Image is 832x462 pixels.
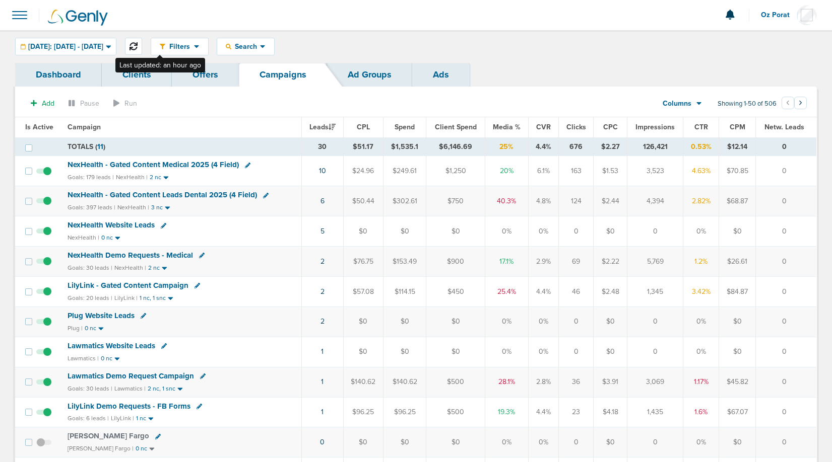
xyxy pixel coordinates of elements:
td: 163 [559,156,594,186]
span: Client Spend [435,123,477,131]
td: 2.8% [528,367,558,397]
td: 0 [756,186,816,216]
td: 30 [301,137,343,156]
td: $3.91 [594,367,627,397]
td: 0% [528,427,558,457]
td: 1.2% [683,247,719,277]
td: $0 [719,427,756,457]
td: 0 [756,247,816,277]
td: 0 [756,397,816,427]
span: 11 [97,142,103,151]
td: $0 [383,427,426,457]
small: Goals: 179 leads | [68,174,114,181]
small: Goals: 20 leads | [68,294,112,302]
a: Ads [412,63,470,87]
td: 20% [485,156,528,186]
td: 46 [559,276,594,306]
td: 23 [559,397,594,427]
span: NexHealth - Gated Content Leads Dental 2025 (4 Field) [68,190,257,199]
a: 5 [321,227,325,236]
small: 0 nc [85,325,96,332]
td: $24.96 [343,156,383,186]
span: Netw. Leads [764,123,804,131]
td: 0% [485,216,528,247]
td: $500 [426,367,485,397]
td: $450 [426,276,485,306]
td: $140.62 [383,367,426,397]
td: 126,421 [627,137,683,156]
td: 0 [627,337,683,367]
td: $0 [426,337,485,367]
td: $0 [383,337,426,367]
small: LilyLink | [111,415,134,422]
td: $0 [343,427,383,457]
td: $140.62 [343,367,383,397]
td: $0 [594,216,627,247]
td: 0% [485,306,528,337]
td: $0 [594,306,627,337]
td: 1.17% [683,367,719,397]
td: $249.61 [383,156,426,186]
small: LilyLink | [114,294,138,301]
small: 1 nc [136,415,146,422]
small: 0 nc [101,234,113,242]
span: CPM [730,123,745,131]
small: [PERSON_NAME] Fargo | [68,445,134,452]
a: 2 [321,317,325,326]
span: [DATE]: [DATE] - [DATE] [28,43,103,50]
span: Impressions [635,123,675,131]
td: $0 [426,306,485,337]
td: $1,250 [426,156,485,186]
span: Oz Porat [761,12,797,19]
td: 3,069 [627,367,683,397]
button: Add [25,96,60,111]
small: Goals: 30 leads | [68,264,112,272]
td: 0% [683,216,719,247]
small: 3 nc [151,204,163,211]
span: NexHealth - Gated Content Medical 2025 (4 Field) [68,160,239,169]
td: $45.82 [719,367,756,397]
td: 6.1% [528,156,558,186]
a: 10 [319,167,326,175]
td: 4,394 [627,186,683,216]
a: Dashboard [15,63,102,87]
td: TOTALS ( ) [61,137,301,156]
span: Campaign [68,123,101,131]
td: $0 [343,216,383,247]
td: 1,435 [627,397,683,427]
td: $2.44 [594,186,627,216]
td: $2.48 [594,276,627,306]
span: Media % [493,123,521,131]
button: Go to next page [794,97,807,109]
a: Offers [172,63,239,87]
small: Goals: 397 leads | [68,204,115,211]
td: 0 [756,216,816,247]
span: CTR [694,123,708,131]
td: 1.6% [683,397,719,427]
td: $0 [594,427,627,457]
span: Plug Website Leads [68,311,135,320]
td: 124 [559,186,594,216]
td: 40.3% [485,186,528,216]
td: 0% [528,306,558,337]
td: $1.53 [594,156,627,186]
td: 3.42% [683,276,719,306]
td: 0 [756,276,816,306]
small: 2 nc [148,264,160,272]
a: 1 [321,377,324,386]
td: 19.3% [485,397,528,427]
td: $0 [719,306,756,337]
td: 4.4% [528,397,558,427]
span: Search [231,42,260,51]
span: Showing 1-50 of 506 [718,100,777,108]
a: Ad Groups [327,63,412,87]
small: 0 nc [101,355,112,362]
td: $302.61 [383,186,426,216]
td: 0 [627,216,683,247]
a: 2 [321,257,325,266]
td: 0 [559,337,594,367]
td: 0 [627,427,683,457]
td: 0% [528,337,558,367]
td: 25% [485,137,528,156]
td: 69 [559,247,594,277]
